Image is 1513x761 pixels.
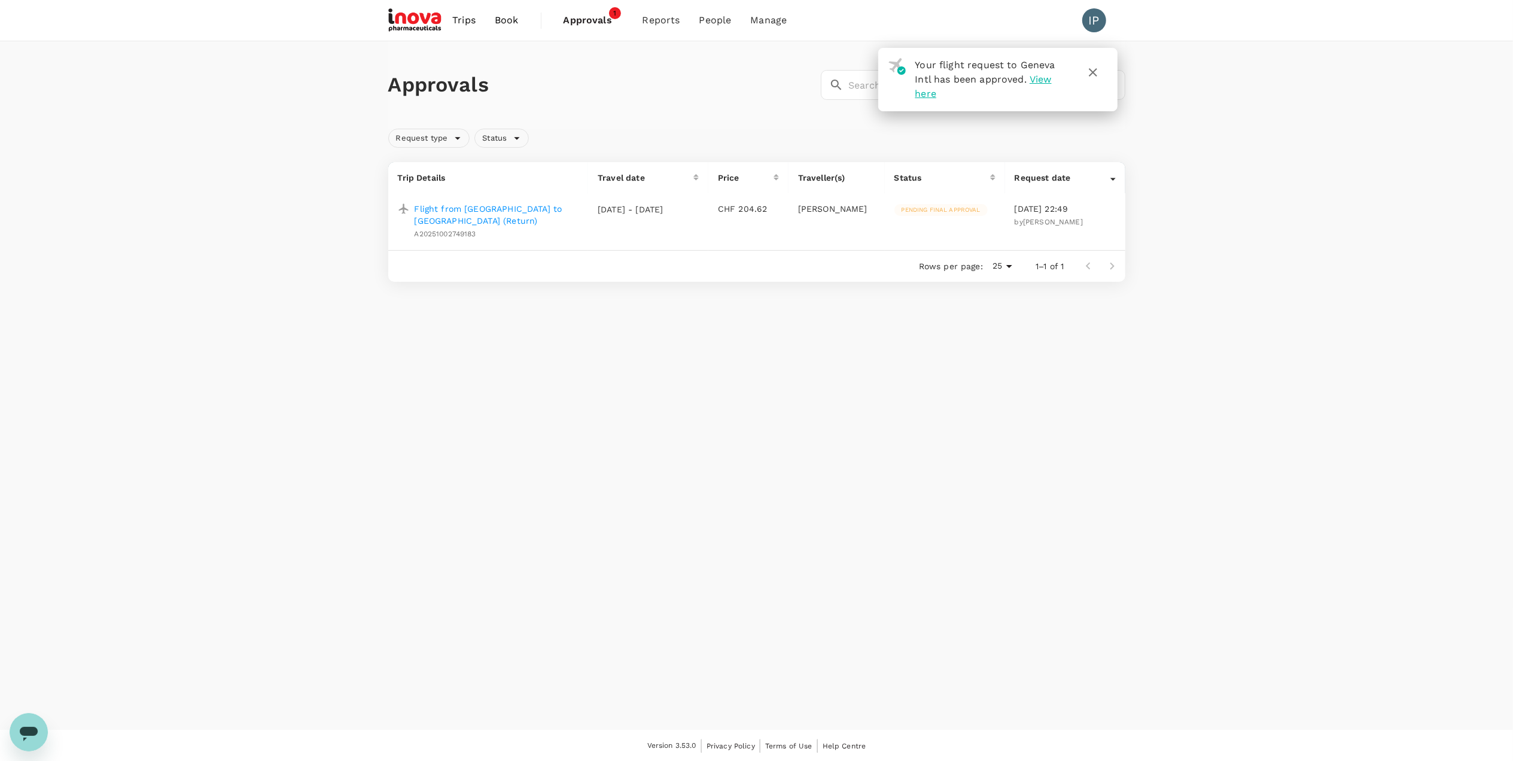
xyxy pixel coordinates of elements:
div: Status [474,129,529,148]
span: Status [475,133,514,144]
span: Approvals [564,13,623,28]
span: Pending final approval [894,206,988,214]
span: Trips [452,13,476,28]
p: Rows per page: [919,260,983,272]
h1: Approvals [388,72,816,98]
img: iNova Pharmaceuticals [388,7,443,34]
span: Book [495,13,519,28]
p: Traveller(s) [798,172,875,184]
span: Request type [389,133,455,144]
span: [PERSON_NAME] [1023,218,1083,226]
span: Version 3.53.0 [647,740,696,752]
div: Price [718,172,774,184]
div: Status [894,172,990,184]
div: 25 [988,257,1016,275]
span: by [1015,218,1083,226]
a: Terms of Use [765,739,812,753]
div: Request date [1015,172,1110,184]
p: [PERSON_NAME] [798,203,875,215]
p: [DATE] 22:49 [1015,203,1116,215]
span: 1 [609,7,621,19]
span: A20251002749183 [415,230,476,238]
span: Manage [750,13,787,28]
a: Flight from [GEOGRAPHIC_DATA] to [GEOGRAPHIC_DATA] (Return) [415,203,579,227]
span: Privacy Policy [707,742,755,750]
span: Help Centre [823,742,866,750]
a: Privacy Policy [707,739,755,753]
div: Request type [388,129,470,148]
span: People [699,13,732,28]
img: flight-approved [888,58,906,75]
iframe: Button to launch messaging window [10,713,48,751]
span: Your flight request to Geneva Intl has been approved. [915,59,1055,85]
p: 1–1 of 1 [1036,260,1064,272]
p: Trip Details [398,172,579,184]
span: Reports [643,13,680,28]
span: Terms of Use [765,742,812,750]
input: Search by travellers, trips, or destination [848,70,1125,100]
div: Travel date [598,172,693,184]
p: CHF 204.62 [718,203,779,215]
p: [DATE] - [DATE] [598,203,663,215]
a: Help Centre [823,739,866,753]
div: IP [1082,8,1106,32]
